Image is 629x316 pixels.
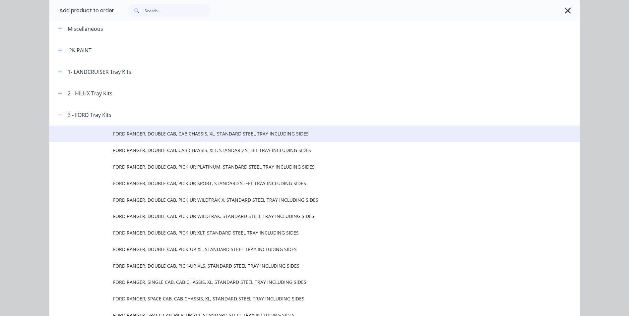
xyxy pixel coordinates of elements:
[113,246,486,253] span: FORD RANGER, DOUBLE CAB, PICK-UP, XL, STANDARD STEEL TRAY INCLUDING SIDES
[113,279,486,286] span: FORD RANGER, SINGLE CAB, CAB CHASSIS, XL, STANDARD STEEL TRAY INCLUDING SIDES
[113,196,486,203] span: FORD RANGER, DOUBLE CAB, PICK UP, WILDTRAK X, STANDARD STEEL TRAY INCLUDING SIDES
[113,147,486,154] span: FORD RANGER, DOUBLE CAB, CAB CHASSIS, XLT, STANDARD STEEL TRAY INCLUDING SIDES
[113,130,486,137] span: FORD RANGER, DOUBLE CAB, CAB CHASSIS, XL, STANDARD STEEL TRAY INCLUDING SIDES
[113,163,486,170] span: FORD RANGER, DOUBLE CAB, PICK UP, PLATINUM, STANDARD STEEL TRAY INCLUDING SIDES
[113,262,486,269] span: FORD RANGER, DOUBLE CAB, PICK-UP, XLS, STANDARD STEEL TRAY INCLUDING SIDES
[145,4,210,17] input: Search...
[113,180,486,187] span: FORD RANGER, DOUBLE CAB, PICK UP, SPORT, STANDARD STEEL TRAY INCLUDING SIDES
[68,89,112,97] div: 2 - HILUX Tray Kits
[68,111,111,119] div: 3 - FORD Tray Kits
[68,68,131,76] div: 1- LANDCRUISER Tray Kits
[113,229,486,236] span: FORD RANGER, DOUBLE CAB, PICK UP, XLT, STANDARD STEEL TRAY INCLUDING SIDES
[113,295,486,302] span: FORD RANGER, SPACE CAB, CAB CHASSIS, XL, STANDARD STEEL TRAY INCLUDING SIDES
[68,25,103,33] div: Miscellaneous
[113,213,486,220] span: FORD RANGER, DOUBLE CAB, PICK UP, WILDTRAK, STANDARD STEEL TRAY INCLUDING SIDES
[68,46,92,54] div: .2K PAINT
